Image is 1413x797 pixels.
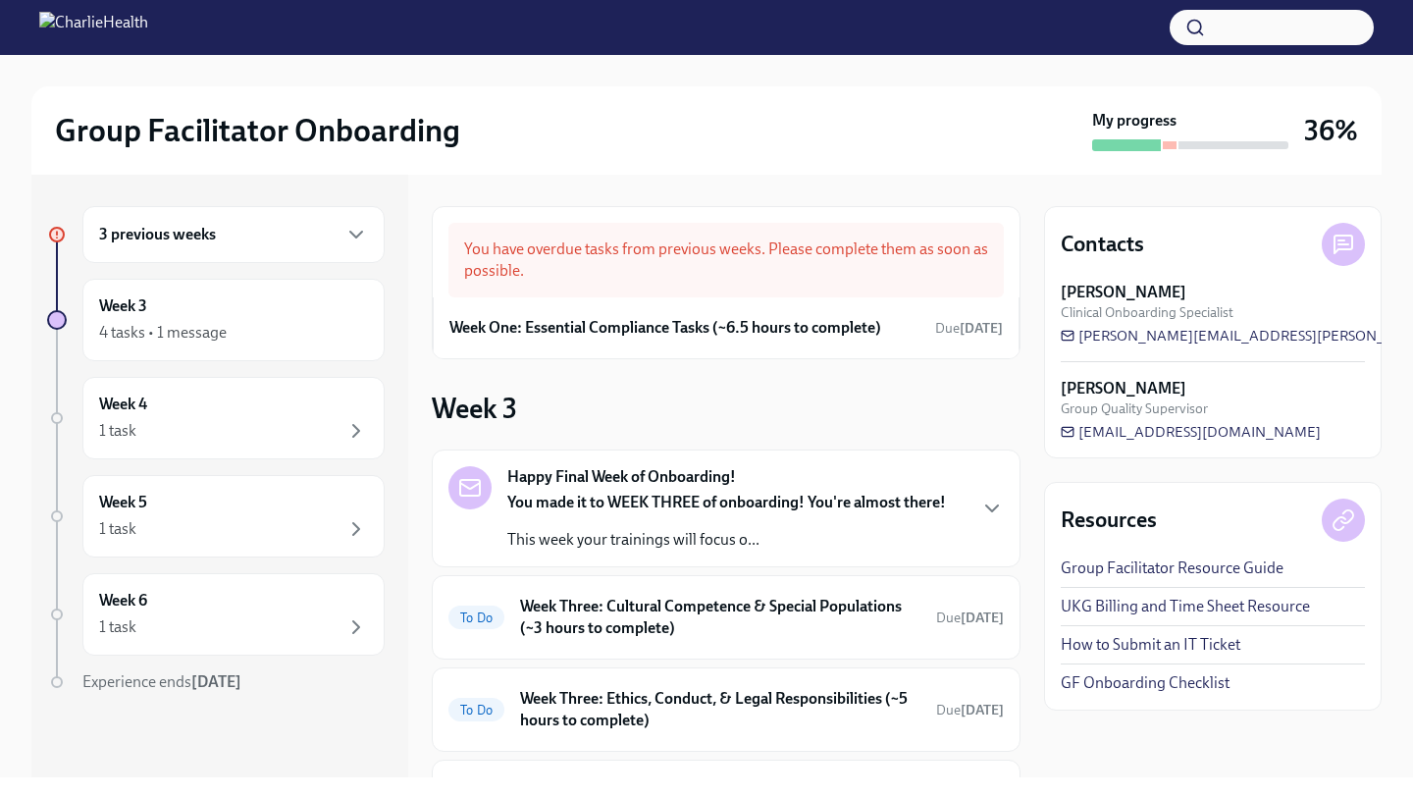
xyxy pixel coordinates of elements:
h6: 3 previous weeks [99,224,216,245]
a: GF Onboarding Checklist [1061,672,1230,694]
a: UKG Billing and Time Sheet Resource [1061,596,1310,617]
h6: Week Three: Ethics, Conduct, & Legal Responsibilities (~5 hours to complete) [520,688,920,731]
h6: Week Three: Cultural Competence & Special Populations (~3 hours to complete) [520,596,920,639]
h6: Week 6 [99,590,147,611]
strong: [PERSON_NAME] [1061,282,1186,303]
span: Due [935,320,1003,337]
strong: [DATE] [961,610,1004,626]
h3: 36% [1304,113,1358,148]
span: Experience ends [82,672,241,691]
strong: [PERSON_NAME] [1061,378,1186,399]
h2: Group Facilitator Onboarding [55,111,460,150]
span: September 1st, 2025 10:00 [936,609,1004,627]
a: Week 61 task [47,573,385,656]
span: September 1st, 2025 10:00 [936,701,1004,719]
p: This week your trainings will focus o... [507,529,946,551]
strong: [DATE] [960,320,1003,337]
a: To DoWeek Three: Cultural Competence & Special Populations (~3 hours to complete)Due[DATE] [448,592,1004,643]
span: Due [936,610,1004,626]
a: Week 51 task [47,475,385,558]
div: 3 previous weeks [82,206,385,263]
div: 1 task [99,420,136,442]
h4: Resources [1061,505,1157,535]
h6: Week 3 [99,295,147,317]
h4: Contacts [1061,230,1144,259]
strong: [DATE] [961,702,1004,718]
a: To DoWeek Three: Ethics, Conduct, & Legal Responsibilities (~5 hours to complete)Due[DATE] [448,684,1004,735]
strong: [DATE] [191,672,241,691]
h3: Week 3 [432,391,517,426]
strong: Happy Final Week of Onboarding! [507,466,736,488]
span: Group Quality Supervisor [1061,399,1208,418]
a: How to Submit an IT Ticket [1061,634,1240,656]
h6: Week One: Essential Compliance Tasks (~6.5 hours to complete) [449,317,881,339]
a: Week 34 tasks • 1 message [47,279,385,361]
a: [EMAIL_ADDRESS][DOMAIN_NAME] [1061,422,1321,442]
a: Week One: Essential Compliance Tasks (~6.5 hours to complete)Due[DATE] [449,313,1003,343]
span: To Do [448,611,504,625]
strong: You made it to WEEK THREE of onboarding! You're almost there! [507,493,946,511]
h6: Week 5 [99,492,147,513]
strong: My progress [1092,110,1177,132]
a: Group Facilitator Resource Guide [1061,558,1283,579]
div: 4 tasks • 1 message [99,322,227,344]
div: 1 task [99,616,136,638]
span: To Do [448,703,504,717]
span: Due [936,702,1004,718]
span: August 18th, 2025 10:00 [935,319,1003,338]
div: You have overdue tasks from previous weeks. Please complete them as soon as possible. [448,223,1004,297]
a: Week 41 task [47,377,385,459]
span: Clinical Onboarding Specialist [1061,303,1233,322]
h6: Week 4 [99,394,147,415]
img: CharlieHealth [39,12,148,43]
div: 1 task [99,518,136,540]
